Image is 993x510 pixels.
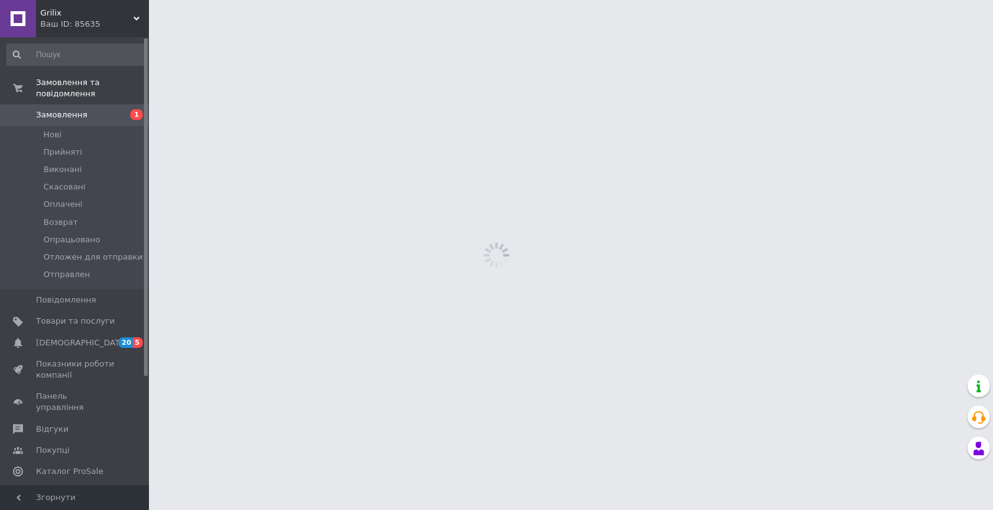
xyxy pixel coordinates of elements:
[43,217,78,228] span: Возврат
[6,43,146,66] input: Пошук
[40,19,149,30] div: Ваш ID: 85635
[130,109,143,120] span: 1
[119,337,133,348] span: 20
[133,337,143,348] span: 5
[43,181,86,193] span: Скасовані
[43,164,82,175] span: Виконані
[43,234,101,245] span: Опрацьовано
[43,147,82,158] span: Прийняті
[36,77,149,99] span: Замовлення та повідомлення
[36,466,103,477] span: Каталог ProSale
[36,358,115,381] span: Показники роботи компанії
[36,109,88,121] span: Замовлення
[36,445,70,456] span: Покупці
[36,337,128,348] span: [DEMOGRAPHIC_DATA]
[43,252,143,263] span: Отложен для отправки
[36,424,68,435] span: Відгуки
[40,7,133,19] span: Grilix
[36,316,115,327] span: Товари та послуги
[36,391,115,413] span: Панель управління
[43,269,90,280] span: Отправлен
[43,199,83,210] span: Оплачені
[43,129,61,140] span: Нові
[36,294,96,306] span: Повідомлення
